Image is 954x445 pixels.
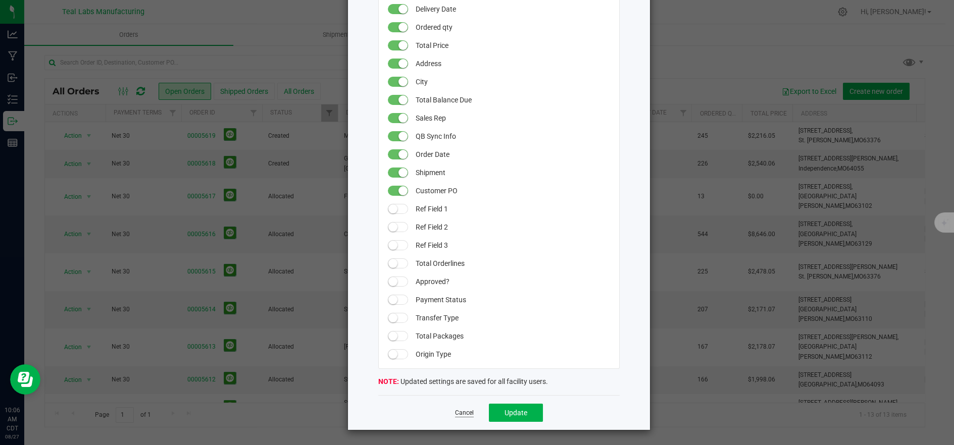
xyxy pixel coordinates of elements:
span: Total Balance Due [416,91,609,109]
span: QB Sync Info [416,127,609,145]
span: Transfer Type [416,309,609,327]
span: Approved? [416,272,609,291]
span: Total Price [416,36,609,54]
span: Updated settings are saved for all facility users. [378,377,548,385]
span: Ref Field 2 [416,218,609,236]
span: City [416,73,609,91]
span: Origin Type [416,345,609,363]
span: Shipment [416,163,609,182]
span: Total Packages [416,327,609,345]
span: Order Date [416,145,609,163]
span: Address [416,54,609,73]
a: Cancel [455,409,474,417]
iframe: Resource center [10,364,40,395]
span: Sales Rep [416,109,609,127]
span: Customer PO [416,182,609,200]
span: Ref Field 3 [416,236,609,254]
span: Update [505,409,527,417]
span: Ref Field 1 [416,200,609,218]
button: Update [489,404,543,422]
span: Payment Status [416,291,609,309]
span: Ordered qty [416,18,609,36]
span: Total Orderlines [416,254,609,272]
